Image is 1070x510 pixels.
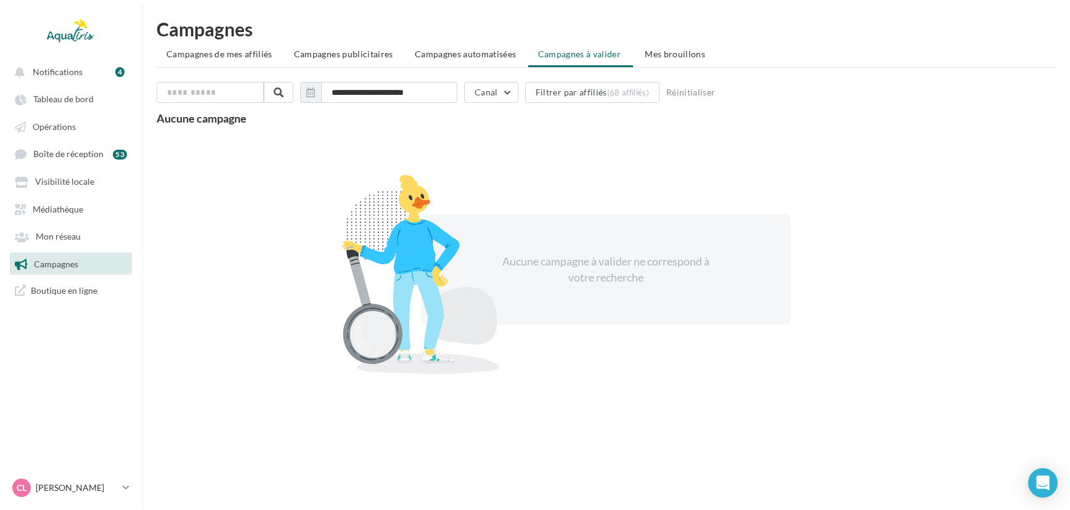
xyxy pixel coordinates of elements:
[10,476,132,500] a: CL [PERSON_NAME]
[7,198,134,220] a: Médiathèque
[645,49,705,59] span: Mes brouillons
[7,280,134,301] a: Boutique en ligne
[36,232,81,242] span: Mon réseau
[7,253,134,275] a: Campagnes
[17,482,27,494] span: CL
[33,121,76,132] span: Opérations
[7,60,129,83] button: Notifications 4
[33,204,83,214] span: Médiathèque
[7,170,134,192] a: Visibilité locale
[34,259,78,269] span: Campagnes
[113,150,127,160] div: 53
[1028,468,1058,498] div: Open Intercom Messenger
[7,142,134,165] a: Boîte de réception 53
[157,20,1055,38] h1: Campagnes
[294,49,393,59] span: Campagnes publicitaires
[525,82,660,103] button: Filtrer par affiliés(68 affiliés)
[33,149,104,160] span: Boîte de réception
[7,225,134,247] a: Mon réseau
[607,87,649,97] div: (68 affiliés)
[115,67,125,77] div: 4
[7,115,134,137] a: Opérations
[35,177,94,187] span: Visibilité locale
[31,285,97,296] span: Boutique en ligne
[500,254,712,285] div: Aucune campagne à valider ne correspond à votre recherche
[36,482,118,494] p: [PERSON_NAME]
[33,67,83,77] span: Notifications
[157,111,247,125] span: Aucune campagne
[33,94,94,105] span: Tableau de bord
[415,49,517,59] span: Campagnes automatisées
[464,82,518,103] button: Canal
[661,85,721,100] button: Réinitialiser
[166,49,272,59] span: Campagnes de mes affiliés
[7,87,134,110] a: Tableau de bord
